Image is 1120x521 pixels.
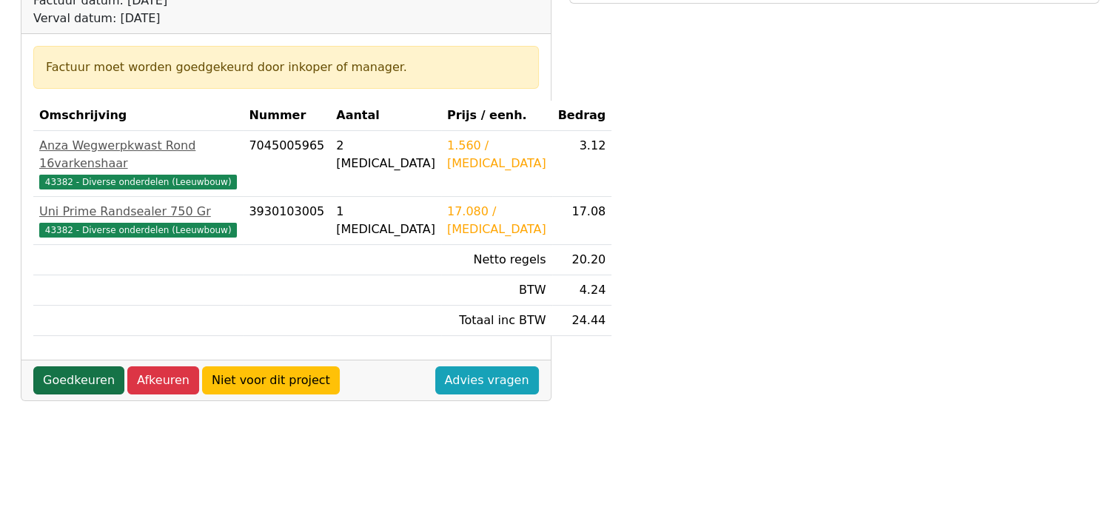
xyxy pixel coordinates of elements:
[39,223,237,238] span: 43382 - Diverse onderdelen (Leeuwbouw)
[202,366,340,394] a: Niet voor dit project
[330,101,441,131] th: Aantal
[33,366,124,394] a: Goedkeuren
[435,366,539,394] a: Advies vragen
[336,203,435,238] div: 1 [MEDICAL_DATA]
[243,197,330,245] td: 3930103005
[127,366,199,394] a: Afkeuren
[46,58,526,76] div: Factuur moet worden goedgekeurd door inkoper of manager.
[39,203,237,238] a: Uni Prime Randsealer 750 Gr43382 - Diverse onderdelen (Leeuwbouw)
[441,275,552,306] td: BTW
[552,275,612,306] td: 4.24
[33,10,364,27] div: Verval datum: [DATE]
[39,137,237,172] div: Anza Wegwerpkwast Rond 16varkenshaar
[447,137,546,172] div: 1.560 / [MEDICAL_DATA]
[447,203,546,238] div: 17.080 / [MEDICAL_DATA]
[243,131,330,197] td: 7045005965
[243,101,330,131] th: Nummer
[39,175,237,189] span: 43382 - Diverse onderdelen (Leeuwbouw)
[441,306,552,336] td: Totaal inc BTW
[552,101,612,131] th: Bedrag
[441,101,552,131] th: Prijs / eenh.
[552,197,612,245] td: 17.08
[552,245,612,275] td: 20.20
[33,101,243,131] th: Omschrijving
[552,306,612,336] td: 24.44
[39,203,237,221] div: Uni Prime Randsealer 750 Gr
[336,137,435,172] div: 2 [MEDICAL_DATA]
[552,131,612,197] td: 3.12
[39,137,237,190] a: Anza Wegwerpkwast Rond 16varkenshaar43382 - Diverse onderdelen (Leeuwbouw)
[441,245,552,275] td: Netto regels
